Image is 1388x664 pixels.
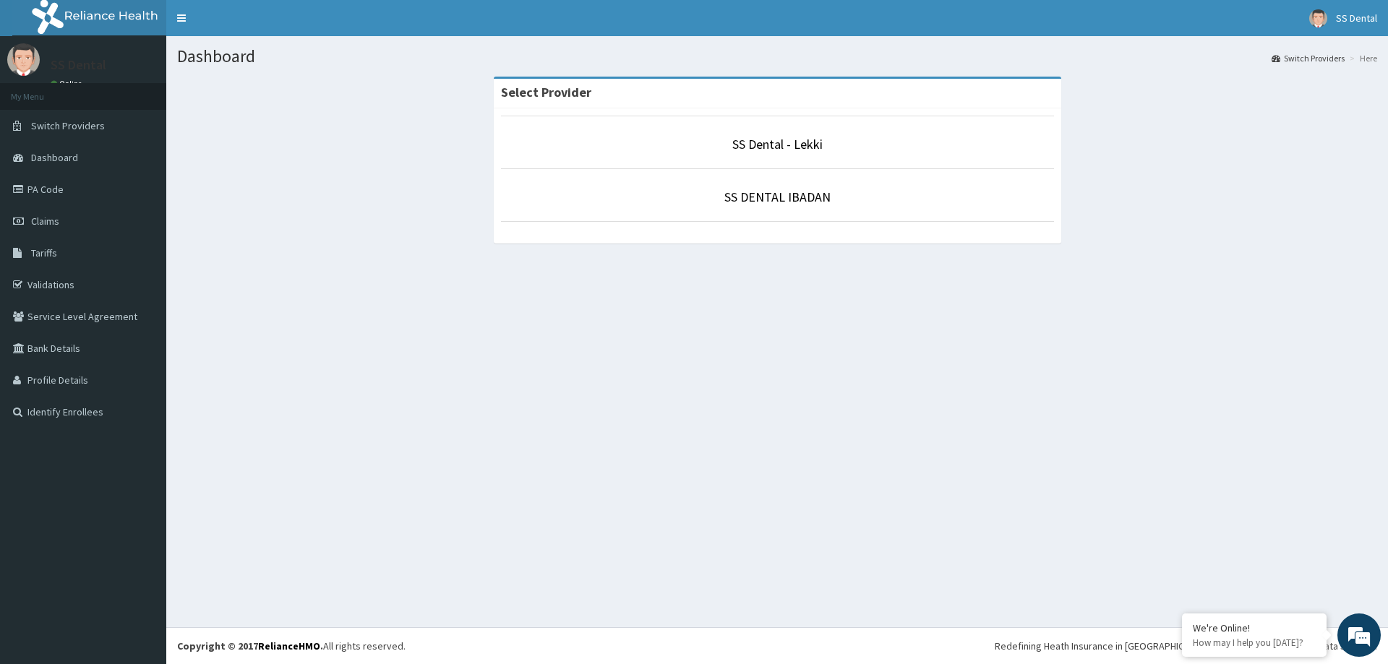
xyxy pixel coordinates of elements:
[1272,52,1345,64] a: Switch Providers
[501,84,591,100] strong: Select Provider
[1336,12,1377,25] span: SS Dental
[724,189,831,205] a: SS DENTAL IBADAN
[1193,637,1316,649] p: How may I help you today?
[51,59,106,72] p: SS Dental
[177,47,1377,66] h1: Dashboard
[1193,621,1316,634] div: We're Online!
[31,246,57,259] span: Tariffs
[51,79,85,89] a: Online
[1346,52,1377,64] li: Here
[31,151,78,164] span: Dashboard
[1309,9,1327,27] img: User Image
[177,639,323,652] strong: Copyright © 2017 .
[258,639,320,652] a: RelianceHMO
[31,215,59,228] span: Claims
[995,639,1377,653] div: Redefining Heath Insurance in [GEOGRAPHIC_DATA] using Telemedicine and Data Science!
[7,43,40,76] img: User Image
[31,119,105,132] span: Switch Providers
[732,136,823,152] a: SS Dental - Lekki
[166,627,1388,664] footer: All rights reserved.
